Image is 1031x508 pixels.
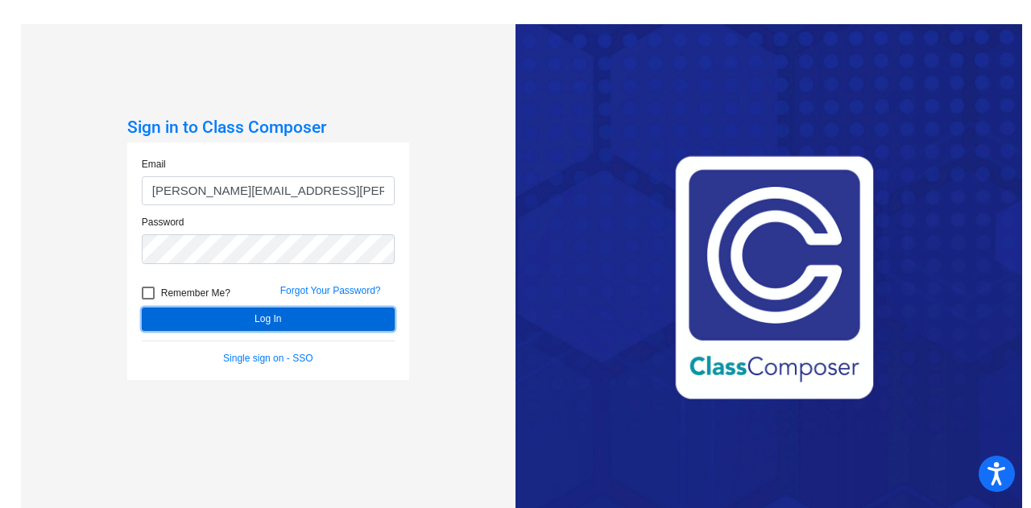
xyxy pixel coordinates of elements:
[142,308,395,331] button: Log In
[127,118,409,138] h3: Sign in to Class Composer
[142,215,184,229] label: Password
[280,285,381,296] a: Forgot Your Password?
[223,353,313,364] a: Single sign on - SSO
[142,157,166,171] label: Email
[161,283,230,303] span: Remember Me?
